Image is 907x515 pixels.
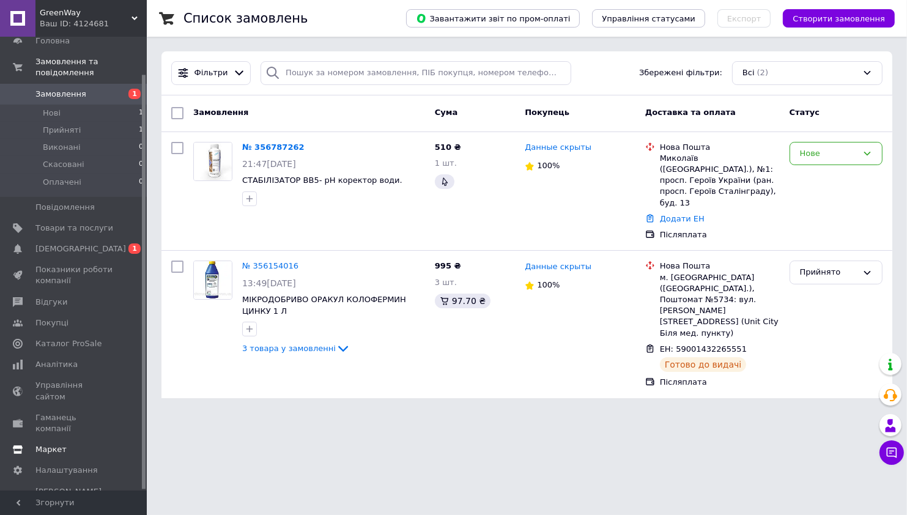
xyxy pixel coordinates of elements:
span: 0 [139,177,143,188]
span: 3 товара у замовленні [242,344,336,353]
div: Нова Пошта [660,261,780,272]
span: Товари та послуги [35,223,113,234]
div: м. [GEOGRAPHIC_DATA] ([GEOGRAPHIC_DATA].), Поштомат №5734: вул. [PERSON_NAME][STREET_ADDRESS] (Un... [660,272,780,339]
span: Статус [790,108,820,117]
span: Замовлення [193,108,248,117]
div: 97.70 ₴ [435,294,491,308]
a: Додати ЕН [660,214,705,223]
span: 1 шт. [435,158,457,168]
span: 3 шт. [435,278,457,287]
span: [DEMOGRAPHIC_DATA] [35,243,126,254]
span: Скасовані [43,159,84,170]
div: Миколаїв ([GEOGRAPHIC_DATA].), №1: просп. Героїв України (ран. просп. Героїв Сталінграду), буд. 13 [660,153,780,209]
div: Післяплата [660,377,780,388]
span: Збережені фільтри: [639,67,722,79]
span: Каталог ProSale [35,338,102,349]
span: 21:47[DATE] [242,159,296,169]
span: Замовлення [35,89,86,100]
img: Фото товару [194,261,232,299]
span: Повідомлення [35,202,95,213]
a: Фото товару [193,142,232,181]
div: Прийнято [800,266,857,279]
div: Нове [800,147,857,160]
div: Ваш ID: 4124681 [40,18,147,29]
button: Завантажити звіт по пром-оплаті [406,9,580,28]
span: Замовлення та повідомлення [35,56,147,78]
span: 510 ₴ [435,143,461,152]
span: 100% [537,161,560,170]
a: Фото товару [193,261,232,300]
span: 13:49[DATE] [242,278,296,288]
span: Управління статусами [602,14,695,23]
span: Відгуки [35,297,67,308]
a: МІКРОДОБРИВО ОРАКУЛ КОЛОФЕРМИН ЦИНКУ 1 Л [242,295,406,316]
img: Фото товару [194,143,232,180]
div: Післяплата [660,229,780,240]
span: (2) [757,68,768,77]
span: Показники роботи компанії [35,264,113,286]
span: 0 [139,159,143,170]
a: Данные скрыты [525,261,591,273]
span: Аналітика [35,359,78,370]
input: Пошук за номером замовлення, ПІБ покупця, номером телефону, Email, номером накладної [261,61,571,85]
button: Створити замовлення [783,9,895,28]
span: Створити замовлення [793,14,885,23]
span: Головна [35,35,70,46]
a: СТАБІЛІЗАТОР ВВ5- рН коректор води. [242,176,402,185]
span: ЕН: 59001432265551 [660,344,747,354]
span: 0 [139,142,143,153]
span: Виконані [43,142,81,153]
span: Всі [742,67,755,79]
a: № 356154016 [242,261,298,270]
span: Управління сайтом [35,380,113,402]
span: GreenWay [40,7,131,18]
span: Налаштування [35,465,98,476]
button: Управління статусами [592,9,705,28]
span: Гаманець компанії [35,412,113,434]
span: Фільтри [194,67,228,79]
span: Нові [43,108,61,119]
a: Створити замовлення [771,13,895,23]
span: Завантажити звіт по пром-оплаті [416,13,570,24]
div: Готово до видачі [660,357,747,372]
a: Данные скрыты [525,142,591,154]
span: Маркет [35,444,67,455]
span: 1 [128,243,141,254]
h1: Список замовлень [183,11,308,26]
span: Доставка та оплата [645,108,736,117]
span: 1 [139,108,143,119]
span: 100% [537,280,560,289]
div: Нова Пошта [660,142,780,153]
button: Чат з покупцем [879,440,904,465]
span: Покупець [525,108,569,117]
span: Cума [435,108,457,117]
span: Прийняті [43,125,81,136]
span: 995 ₴ [435,261,461,270]
a: 3 товара у замовленні [242,344,350,353]
a: № 356787262 [242,143,305,152]
span: 1 [139,125,143,136]
span: 1 [128,89,141,99]
span: Оплачені [43,177,81,188]
span: Покупці [35,317,68,328]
